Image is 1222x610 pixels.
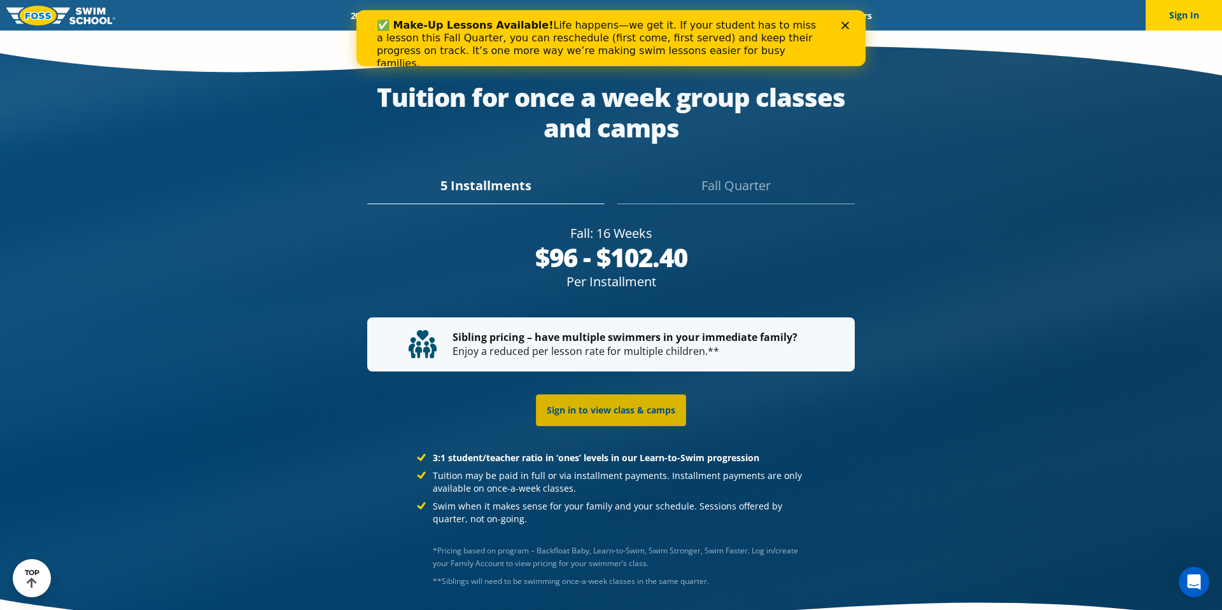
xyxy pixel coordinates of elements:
[367,176,605,204] div: 5 Installments
[20,9,197,21] b: ✅ Make-Up Lessons Available!
[536,394,686,426] a: Sign in to view class & camps
[367,273,855,291] div: Per Installment
[356,10,866,66] iframe: Intercom live chat banner
[417,469,804,495] li: Tuition may be paid in full or via installment payments. Installment payments are only available ...
[485,11,498,19] div: Close
[367,82,855,143] div: Tuition for once a week group classes and camps
[433,575,804,588] div: Josef Severson, Rachael Blom (group direct message)
[655,10,790,22] a: Swim Like [PERSON_NAME]
[20,9,468,60] div: Life happens—we get it. If your student has to miss a lesson this Fall Quarter, you can reschedul...
[830,10,883,22] a: Careers
[433,575,804,588] div: **Siblings will need to be swimming once-a-week classes in the same quarter.
[339,10,419,22] a: 2025 Calendar
[409,330,437,358] img: tuition-family-children.svg
[25,569,39,588] div: TOP
[367,242,855,273] div: $96 - $102.40
[367,225,855,242] div: Fall: 16 Weeks
[419,10,472,22] a: Schools
[433,544,804,570] p: *Pricing based on program – Backfloat Baby, Learn-to-Swim, Swim Stronger, Swim Faster. Log in/cre...
[472,10,584,22] a: Swim Path® Program
[584,10,656,22] a: About FOSS
[453,330,797,344] strong: Sibling pricing – have multiple swimmers in your immediate family?
[790,10,830,22] a: Blog
[417,500,804,525] li: Swim when it makes sense for your family and your schedule. Sessions offered by quarter, not on-g...
[6,6,115,25] img: FOSS Swim School Logo
[433,452,759,464] strong: 3:1 student/teacher ratio in ‘ones’ levels in our Learn-to-Swim progression
[617,176,855,204] div: Fall Quarter
[1179,567,1209,597] iframe: Intercom live chat
[409,330,814,359] p: Enjoy a reduced per lesson rate for multiple children.**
